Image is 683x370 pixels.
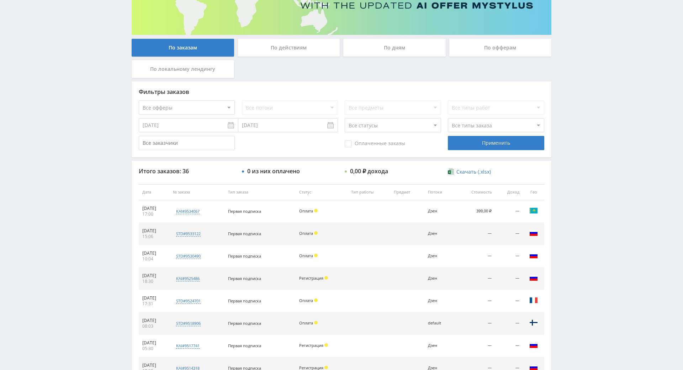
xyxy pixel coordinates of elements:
td: — [455,223,495,245]
td: — [455,245,495,268]
span: Первая подписка [228,298,261,303]
span: Холд [314,298,318,302]
span: Холд [314,254,318,257]
div: Дзен [428,254,452,258]
td: — [495,312,523,335]
div: [DATE] [142,340,166,346]
div: По локальному лендингу [132,60,234,78]
span: Холд [314,231,318,235]
th: Дата [139,184,169,200]
input: Все заказчики [139,136,235,150]
div: По дням [343,39,446,57]
div: 0 из них оплачено [247,168,300,174]
div: Дзен [428,209,452,213]
span: Первая подписка [228,321,261,326]
th: Доход [495,184,523,200]
div: [DATE] [142,363,166,368]
div: kai#9525486 [176,276,200,281]
span: Оплаченные заказы [345,140,405,147]
th: Стоимость [455,184,495,200]
div: 10:04 [142,256,166,262]
span: Первая подписка [228,253,261,259]
div: 18:30 [142,279,166,284]
div: 15:06 [142,234,166,239]
span: Первая подписка [228,276,261,281]
img: rus.png [529,229,538,237]
th: № заказа [169,184,224,200]
th: Тип заказа [224,184,296,200]
span: Холд [314,209,318,212]
div: По заказам [132,39,234,57]
div: std#9524701 [176,298,201,304]
a: Скачать (.xlsx) [448,168,491,175]
div: 17:31 [142,301,166,307]
span: Оплата [299,253,313,258]
div: [DATE] [142,273,166,279]
div: [DATE] [142,250,166,256]
th: Потоки [424,184,455,200]
div: Дзен [428,298,452,303]
img: fra.png [529,296,538,305]
span: Оплата [299,208,313,213]
td: — [495,223,523,245]
img: kaz.png [529,206,538,215]
div: 08:03 [142,323,166,329]
td: — [455,312,495,335]
div: std#9533122 [176,231,201,237]
div: По действиям [238,39,340,57]
div: default [428,321,452,326]
div: 17:00 [142,211,166,217]
span: Оплата [299,320,313,326]
span: Скачать (.xlsx) [456,169,491,175]
span: Оплата [299,298,313,303]
td: — [455,290,495,312]
td: — [495,245,523,268]
span: Холд [324,276,328,280]
img: rus.png [529,251,538,260]
div: Фильтры заказов [139,89,544,95]
img: xlsx [448,168,454,175]
th: Тип работы [348,184,390,200]
div: По офферам [449,39,552,57]
span: Регистрация [299,275,323,281]
span: Первая подписка [228,208,261,214]
td: — [455,335,495,357]
div: Итого заказов: 36 [139,168,235,174]
span: Первая подписка [228,343,261,348]
span: Регистрация [299,343,323,348]
div: [DATE] [142,318,166,323]
div: Применить [448,136,544,150]
div: Дзен [428,343,452,348]
div: Дзен [428,276,452,281]
td: — [495,290,523,312]
div: std#9518906 [176,321,201,326]
img: fin.png [529,318,538,327]
div: std#9530490 [176,253,201,259]
div: 0,00 ₽ дохода [350,168,388,174]
td: 399,00 ₽ [455,200,495,223]
span: Холд [314,321,318,324]
div: Дзен [428,231,452,236]
span: Холд [324,366,328,369]
span: Первая подписка [228,231,261,236]
div: kai#9534067 [176,208,200,214]
td: — [495,335,523,357]
img: rus.png [529,341,538,349]
td: — [455,268,495,290]
div: [DATE] [142,206,166,211]
span: Оплата [299,231,313,236]
span: Холд [324,343,328,347]
th: Предмет [390,184,424,200]
th: Гео [523,184,544,200]
div: [DATE] [142,228,166,234]
th: Статус [296,184,348,200]
td: — [495,268,523,290]
div: kai#9517741 [176,343,200,349]
div: 05:30 [142,346,166,351]
img: rus.png [529,274,538,282]
td: — [495,200,523,223]
div: [DATE] [142,295,166,301]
